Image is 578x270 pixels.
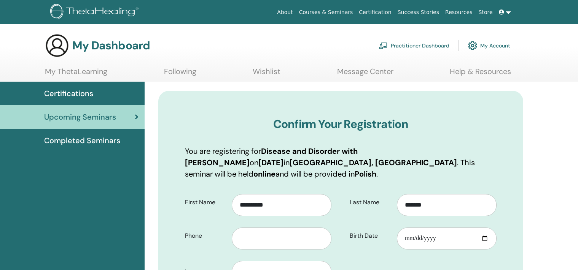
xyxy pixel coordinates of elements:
[274,5,296,19] a: About
[253,169,275,179] b: online
[468,39,477,52] img: cog.svg
[450,67,511,82] a: Help & Resources
[72,39,150,52] h3: My Dashboard
[290,158,457,167] b: [GEOGRAPHIC_DATA], [GEOGRAPHIC_DATA]
[344,195,397,210] label: Last Name
[356,5,394,19] a: Certification
[379,42,388,49] img: chalkboard-teacher.svg
[337,67,393,82] a: Message Center
[179,195,232,210] label: First Name
[185,146,358,167] b: Disease and Disorder with [PERSON_NAME]
[185,145,497,180] p: You are registering for on in . This seminar will be held and will be provided in .
[355,169,376,179] b: Polish
[44,88,93,99] span: Certifications
[296,5,356,19] a: Courses & Seminars
[253,67,280,82] a: Wishlist
[476,5,496,19] a: Store
[395,5,442,19] a: Success Stories
[185,117,497,131] h3: Confirm Your Registration
[179,229,232,243] label: Phone
[45,33,69,58] img: generic-user-icon.jpg
[379,37,449,54] a: Practitioner Dashboard
[50,4,141,21] img: logo.png
[44,111,116,123] span: Upcoming Seminars
[164,67,196,82] a: Following
[44,135,120,146] span: Completed Seminars
[258,158,283,167] b: [DATE]
[468,37,510,54] a: My Account
[344,229,397,243] label: Birth Date
[45,67,107,82] a: My ThetaLearning
[442,5,476,19] a: Resources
